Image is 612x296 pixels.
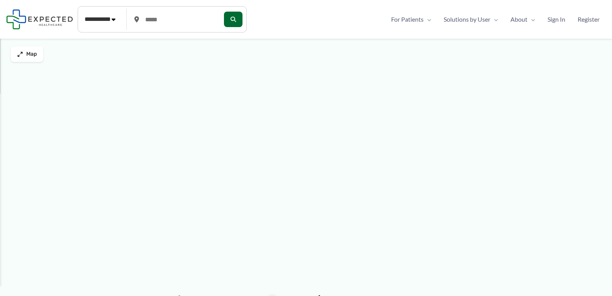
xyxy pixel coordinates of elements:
a: Sign In [541,14,571,25]
span: Menu Toggle [527,14,535,25]
img: Expected Healthcare Logo - side, dark font, small [6,9,73,29]
a: Register [571,14,606,25]
span: For Patients [391,14,424,25]
span: Solutions by User [444,14,490,25]
img: Maximize [17,51,23,57]
button: Map [11,46,43,62]
span: Menu Toggle [424,14,431,25]
a: For PatientsMenu Toggle [385,14,437,25]
span: Sign In [548,14,565,25]
span: Register [578,14,600,25]
span: Map [26,51,37,58]
span: About [510,14,527,25]
a: Solutions by UserMenu Toggle [437,14,504,25]
span: Menu Toggle [490,14,498,25]
a: AboutMenu Toggle [504,14,541,25]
